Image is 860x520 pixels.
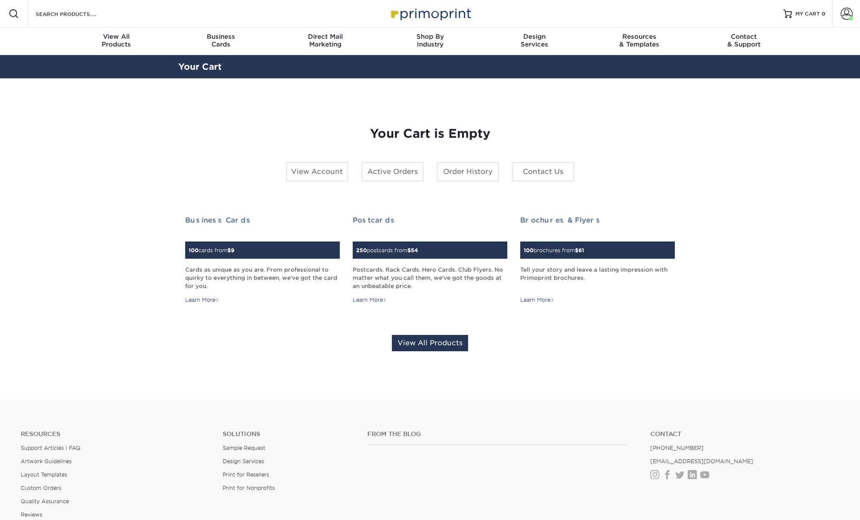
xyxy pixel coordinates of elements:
[185,127,675,141] h1: Your Cart is Empty
[692,33,796,40] span: Contact
[227,247,231,254] span: $
[185,296,219,304] div: Learn More
[822,11,826,17] span: 0
[692,33,796,48] div: & Support
[692,28,796,55] a: Contact& Support
[520,266,675,291] div: Tell your story and leave a lasting impression with Primoprint brochures.
[286,162,348,182] a: View Account
[168,33,273,48] div: Cards
[168,33,273,40] span: Business
[795,10,820,18] span: MY CART
[189,247,199,254] span: 100
[21,430,210,438] h4: Resources
[185,216,340,224] h2: Business Cards
[524,247,584,254] small: brochures from
[21,498,69,505] a: Quality Assurance
[273,28,378,55] a: Direct MailMarketing
[482,28,587,55] a: DesignServices
[185,236,186,237] img: Business Cards
[273,33,378,40] span: Direct Mail
[185,266,340,291] div: Cards as unique as you are. From professional to quirky to everything in between, we've got the c...
[587,33,692,40] span: Resources
[587,33,692,48] div: & Templates
[273,33,378,48] div: Marketing
[482,33,587,40] span: Design
[353,216,507,224] h2: Postcards
[378,28,482,55] a: Shop ByIndustry
[407,247,411,254] span: $
[64,33,169,40] span: View All
[223,458,264,464] a: Design Services
[482,33,587,48] div: Services
[387,4,473,23] img: Primoprint
[21,445,81,451] a: Support Articles | FAQ
[64,33,169,48] div: Products
[231,247,234,254] span: 9
[650,458,753,464] a: [EMAIL_ADDRESS][DOMAIN_NAME]
[578,247,584,254] span: 61
[392,335,468,351] a: View All Products
[35,9,119,19] input: SEARCH PRODUCTS.....
[378,33,482,40] span: Shop By
[21,511,42,518] a: Reviews
[223,471,269,478] a: Print for Resellers
[361,162,424,182] a: Active Orders
[223,445,265,451] a: Sample Request
[437,162,499,182] a: Order History
[356,247,418,254] small: postcards from
[223,485,275,491] a: Print for Nonprofits
[185,216,340,304] a: Business Cards 100cards from$9 Cards as unique as you are. From professional to quirky to everyth...
[575,247,578,254] span: $
[178,62,222,72] a: Your Cart
[21,471,67,478] a: Layout Templates
[512,162,574,182] a: Contact Us
[353,266,507,291] div: Postcards. Rack Cards. Hero Cards. Club Flyers. No matter what you call them, we've got the goods...
[353,216,507,304] a: Postcards 250postcards from$54 Postcards. Rack Cards. Hero Cards. Club Flyers. No matter what you...
[520,216,675,304] a: Brochures & Flyers 100brochures from$61 Tell your story and leave a lasting impression with Primo...
[21,485,61,491] a: Custom Orders
[367,430,627,438] h4: From the Blog
[21,458,71,464] a: Artwork Guidelines
[411,247,418,254] span: 54
[520,296,554,304] div: Learn More
[378,33,482,48] div: Industry
[587,28,692,55] a: Resources& Templates
[650,445,704,451] a: [PHONE_NUMBER]
[520,216,675,224] h2: Brochures & Flyers
[168,28,273,55] a: BusinessCards
[524,247,534,254] span: 100
[223,430,354,438] h4: Solutions
[189,247,234,254] small: cards from
[64,28,169,55] a: View AllProducts
[650,430,839,438] a: Contact
[356,247,367,254] span: 250
[353,296,387,304] div: Learn More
